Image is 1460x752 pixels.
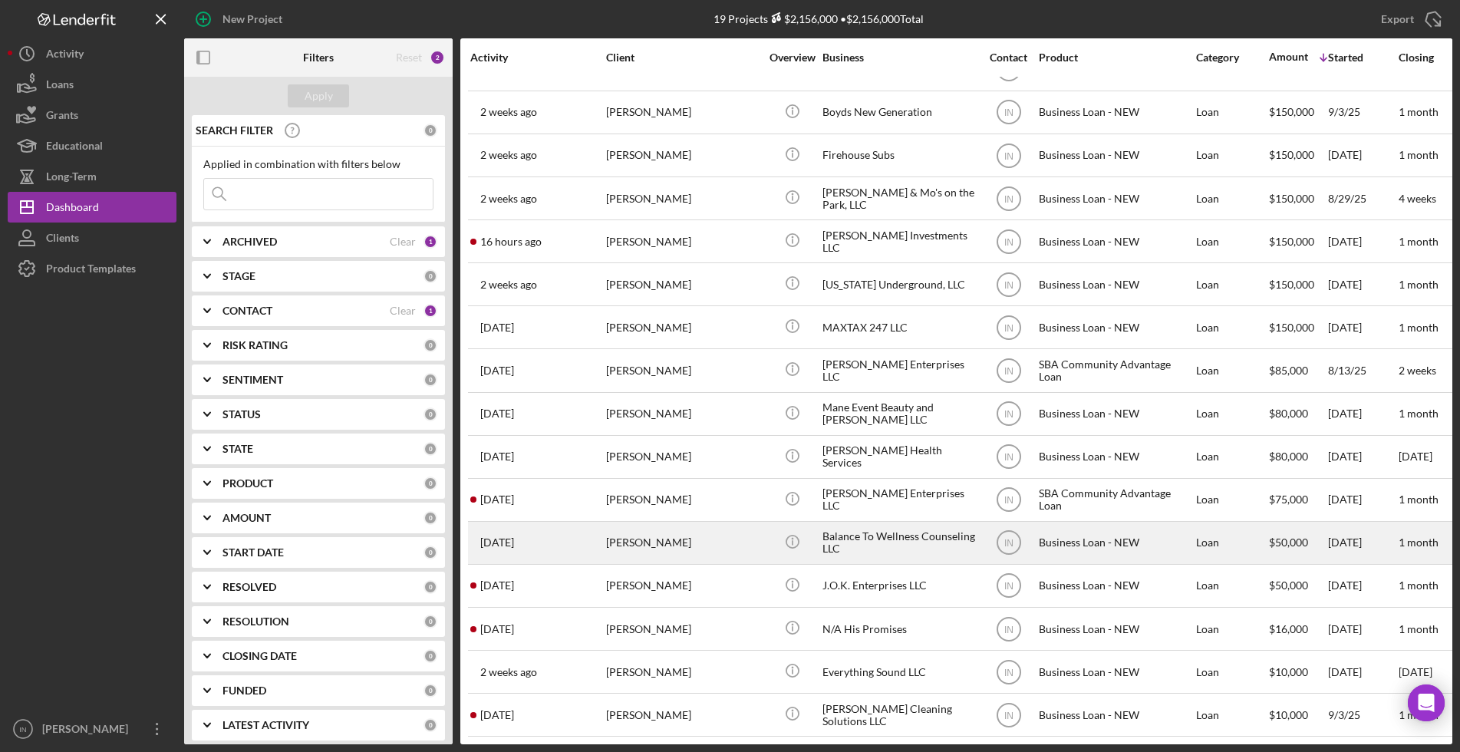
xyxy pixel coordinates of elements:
div: Loan [1196,221,1267,262]
div: Balance To Wellness Counseling LLC [822,523,976,563]
div: Open Intercom Messenger [1408,684,1445,721]
text: IN [1004,581,1013,592]
div: J.O.K. Enterprises LLC [822,566,976,606]
b: STATE [222,443,253,455]
b: ARCHIVED [222,236,277,248]
time: 1 month [1399,493,1439,506]
div: Reset [396,51,422,64]
div: [DATE] [1328,566,1397,606]
time: 2025-09-16 02:51 [480,236,542,248]
div: [DATE] [1328,523,1397,563]
div: [PERSON_NAME] [606,694,760,735]
text: IN [1004,409,1013,420]
div: Loan [1196,651,1267,692]
div: 19 Projects • $2,156,000 Total [714,12,924,25]
div: 0 [423,511,437,525]
a: Educational [8,130,176,161]
div: Loan [1196,394,1267,434]
div: Business Loan - NEW [1039,566,1192,606]
time: 1 month [1399,622,1439,635]
div: [DATE] [1328,264,1397,305]
b: FUNDED [222,684,266,697]
time: 2025-09-05 19:53 [480,149,537,161]
time: 1 month [1399,148,1439,161]
div: [PERSON_NAME] Health Services [822,437,976,477]
text: IN [19,725,27,734]
text: IN [1004,495,1013,506]
div: Loan [1196,609,1267,649]
div: 8/13/25 [1328,350,1397,391]
div: Loan [1196,307,1267,348]
div: Business Loan - NEW [1039,178,1192,219]
span: $150,000 [1269,148,1314,161]
div: $2,156,000 [768,12,838,25]
div: [PERSON_NAME] Investments LLC [822,221,976,262]
div: [PERSON_NAME] [606,609,760,649]
div: 0 [423,546,437,559]
time: 1 month [1399,235,1439,248]
div: 9/3/25 [1328,694,1397,735]
div: Loan [1196,437,1267,477]
div: Everything Sound LLC [822,651,976,692]
div: 0 [423,407,437,421]
button: Grants [8,100,176,130]
div: Loan [1196,178,1267,219]
div: [PERSON_NAME] Cleaning Solutions LLC [822,694,976,735]
div: Business Loan - NEW [1039,694,1192,735]
div: [PERSON_NAME] [606,394,760,434]
text: IN [1004,236,1013,247]
div: Applied in combination with filters below [203,158,433,170]
time: 2 weeks [1399,364,1436,377]
button: Clients [8,223,176,253]
span: $150,000 [1269,235,1314,248]
div: Overview [763,51,821,64]
time: 1 month [1399,536,1439,549]
div: 0 [423,338,437,352]
div: [PERSON_NAME] [606,307,760,348]
b: RESOLUTION [222,615,289,628]
div: 8/29/25 [1328,178,1397,219]
b: CLOSING DATE [222,650,297,662]
div: 0 [423,477,437,490]
div: 0 [423,442,437,456]
time: 1 month [1399,579,1439,592]
text: IN [1004,624,1013,635]
time: 2025-09-03 16:00 [480,666,537,678]
span: $150,000 [1269,105,1314,118]
button: New Project [184,4,298,35]
div: Loan [1196,566,1267,606]
text: IN [1004,322,1013,333]
div: Contact [980,51,1037,64]
time: 2025-09-05 03:59 [480,106,537,118]
div: [PERSON_NAME] [606,523,760,563]
div: [DATE] [1328,307,1397,348]
button: Export [1366,4,1452,35]
div: Business Loan - NEW [1039,651,1192,692]
b: STAGE [222,270,255,282]
div: [PERSON_NAME] [606,566,760,606]
div: Business Loan - NEW [1039,523,1192,563]
div: Educational [46,130,103,165]
div: Client [606,51,760,64]
span: $50,000 [1269,536,1308,549]
div: MAXTAX 247 LLC [822,307,976,348]
div: 2 [430,50,445,65]
div: [PERSON_NAME] [606,92,760,133]
a: Loans [8,69,176,100]
div: [PERSON_NAME] [606,221,760,262]
text: IN [1004,710,1013,721]
div: [PERSON_NAME] Enterprises LLC [822,350,976,391]
text: IN [1004,193,1013,204]
div: [PERSON_NAME] [606,135,760,176]
button: Long-Term [8,161,176,192]
div: [PERSON_NAME] [606,480,760,520]
div: 0 [423,684,437,698]
div: 1 [423,235,437,249]
div: 0 [423,373,437,387]
span: $150,000 [1269,278,1314,291]
div: [PERSON_NAME] [606,350,760,391]
div: SBA Community Advantage Loan [1039,480,1192,520]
